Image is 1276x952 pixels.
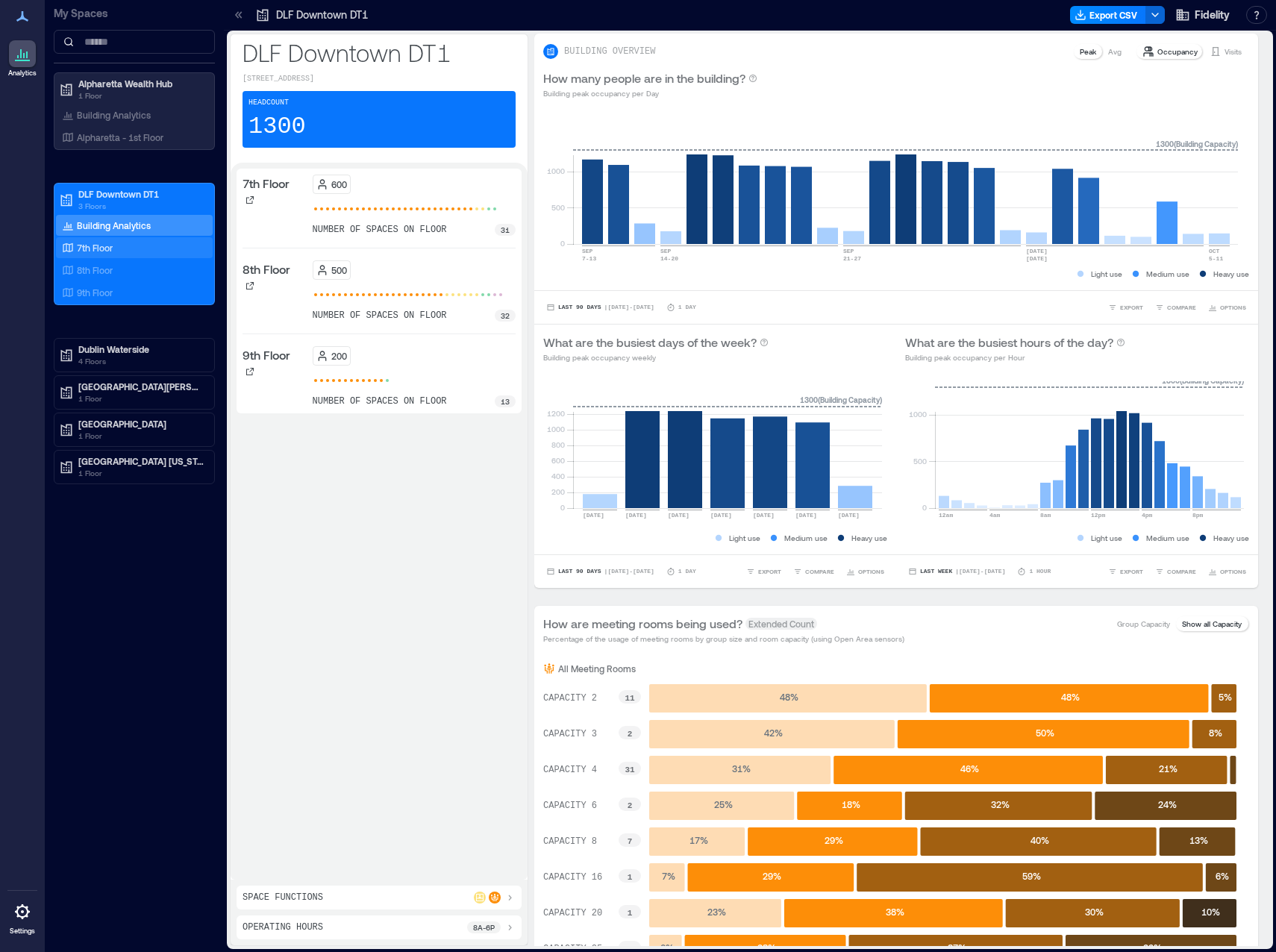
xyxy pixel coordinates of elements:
[905,564,1008,579] button: Last Week |[DATE]-[DATE]
[763,871,781,881] text: 29 %
[825,835,843,845] text: 29 %
[678,303,696,312] p: 1 Day
[543,908,602,918] text: CAPACITY 20
[583,512,604,519] text: [DATE]
[78,355,204,367] p: 4 Floors
[1220,567,1246,576] span: OPTIONS
[745,618,817,630] span: Extended Count
[710,512,732,519] text: [DATE]
[1091,532,1122,544] p: Light use
[660,255,678,262] text: 14-20
[248,112,306,142] p: 1300
[1036,727,1054,738] text: 50 %
[1152,300,1199,315] button: COMPARE
[1167,303,1196,312] span: COMPARE
[780,692,798,702] text: 48 %
[560,503,565,512] tspan: 0
[77,131,163,143] p: Alpharetta - 1st Floor
[1026,248,1048,254] text: [DATE]
[547,425,565,433] tspan: 1000
[1171,3,1234,27] button: Fidelity
[543,615,742,633] p: How are meeting rooms being used?
[743,564,784,579] button: EXPORT
[243,73,516,85] p: [STREET_ADDRESS]
[758,567,781,576] span: EXPORT
[547,409,565,418] tspan: 1200
[1167,567,1196,576] span: COMPARE
[551,472,565,480] tspan: 400
[1031,835,1049,845] text: 40 %
[1146,532,1189,544] p: Medium use
[1219,692,1232,702] text: 5 %
[790,564,837,579] button: COMPARE
[551,487,565,496] tspan: 200
[1159,763,1178,774] text: 21 %
[1189,835,1208,845] text: 13 %
[78,90,204,101] p: 1 Floor
[543,633,904,645] p: Percentage of the usage of meeting rooms by group size and room capacity (using Open Area sensors)
[1209,255,1223,262] text: 5-11
[543,872,602,883] text: CAPACITY 16
[851,532,887,544] p: Heavy use
[842,799,860,809] text: 18 %
[939,512,953,519] text: 12am
[543,729,597,739] text: CAPACITY 3
[78,430,204,442] p: 1 Floor
[922,503,927,512] tspan: 0
[331,350,347,362] p: 200
[905,351,1125,363] p: Building peak occupancy per Hour
[313,395,447,407] p: number of spaces on floor
[843,564,887,579] button: OPTIONS
[1080,46,1096,57] p: Peak
[276,7,368,22] p: DLF Downtown DT1
[660,248,672,254] text: SEP
[560,239,565,248] tspan: 0
[1157,46,1198,57] p: Occupancy
[1192,512,1204,519] text: 8pm
[473,921,495,933] p: 8a - 6p
[543,765,597,775] text: CAPACITY 4
[1022,871,1041,881] text: 59 %
[795,512,817,519] text: [DATE]
[78,200,204,212] p: 3 Floors
[77,109,151,121] p: Building Analytics
[551,203,565,212] tspan: 500
[991,799,1010,809] text: 32 %
[77,286,113,298] p: 9th Floor
[501,395,510,407] p: 13
[732,763,751,774] text: 31 %
[78,418,204,430] p: [GEOGRAPHIC_DATA]
[78,381,204,392] p: [GEOGRAPHIC_DATA][PERSON_NAME]
[1205,300,1249,315] button: OPTIONS
[78,392,204,404] p: 1 Floor
[1061,692,1080,702] text: 48 %
[1029,567,1051,576] p: 1 Hour
[886,906,904,917] text: 38 %
[243,37,516,67] p: DLF Downtown DT1
[960,763,979,774] text: 46 %
[1091,268,1122,280] p: Light use
[582,255,596,262] text: 7-13
[313,310,447,322] p: number of spaces on floor
[1216,871,1229,881] text: 6 %
[1182,618,1242,630] p: Show all Capacity
[753,512,775,519] text: [DATE]
[1085,906,1104,917] text: 30 %
[1205,564,1249,579] button: OPTIONS
[243,921,323,933] p: Operating Hours
[54,6,215,21] p: My Spaces
[1213,532,1249,544] p: Heavy use
[77,219,151,231] p: Building Analytics
[764,727,783,738] text: 42 %
[989,512,1001,519] text: 4am
[838,512,860,519] text: [DATE]
[543,351,769,363] p: Building peak occupancy weekly
[8,69,37,78] p: Analytics
[558,663,636,674] p: All Meeting Rooms
[243,260,290,278] p: 8th Floor
[1120,303,1143,312] span: EXPORT
[678,567,696,576] p: 1 Day
[4,894,40,940] a: Settings
[248,97,289,109] p: Headcount
[10,927,35,936] p: Settings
